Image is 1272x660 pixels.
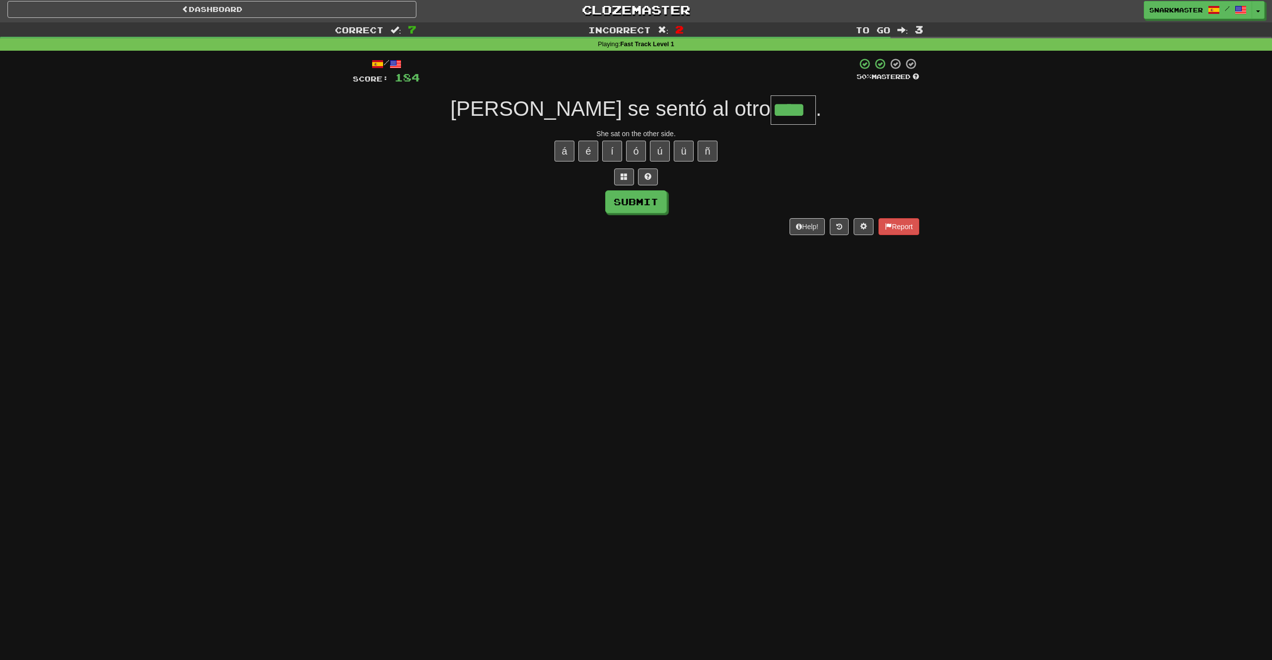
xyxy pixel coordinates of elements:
[7,1,416,18] a: Dashboard
[605,190,667,213] button: Submit
[353,129,919,139] div: She sat on the other side.
[578,141,598,162] button: é
[897,26,908,34] span: :
[790,218,825,235] button: Help!
[857,73,919,82] div: Mastered
[614,168,634,185] button: Switch sentence to multiple choice alt+p
[1149,5,1203,14] span: snarkmaster
[675,23,684,35] span: 2
[602,141,622,162] button: í
[650,141,670,162] button: ú
[555,141,574,162] button: á
[638,168,658,185] button: Single letter hint - you only get 1 per sentence and score half the points! alt+h
[698,141,717,162] button: ñ
[431,1,840,18] a: Clozemaster
[620,41,674,48] strong: Fast Track Level 1
[1144,1,1252,19] a: snarkmaster /
[451,97,771,120] span: [PERSON_NAME] se sentó al otro
[391,26,401,34] span: :
[588,25,651,35] span: Incorrect
[353,75,389,83] span: Score:
[830,218,849,235] button: Round history (alt+y)
[658,26,669,34] span: :
[395,71,420,83] span: 184
[626,141,646,162] button: ó
[353,58,420,70] div: /
[408,23,416,35] span: 7
[878,218,919,235] button: Report
[856,25,890,35] span: To go
[335,25,384,35] span: Correct
[816,97,822,120] span: .
[857,73,872,81] span: 50 %
[915,23,923,35] span: 3
[674,141,694,162] button: ü
[1225,5,1230,12] span: /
